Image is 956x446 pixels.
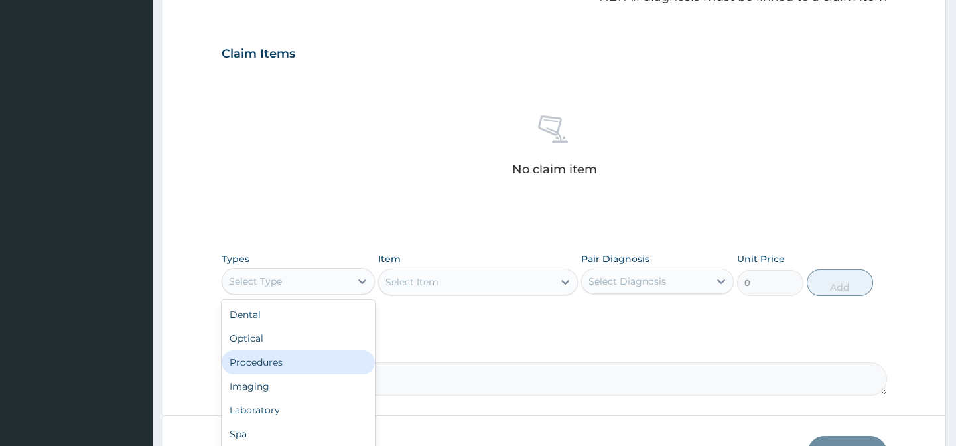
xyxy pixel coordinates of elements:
button: Add [807,269,873,296]
label: Unit Price [737,252,785,265]
div: Imaging [222,374,374,398]
div: Dental [222,303,374,327]
div: Select Type [229,275,282,288]
label: Item [378,252,401,265]
p: No claim item [512,163,596,176]
label: Types [222,254,249,265]
label: Comment [222,344,886,355]
div: Optical [222,327,374,350]
div: Spa [222,422,374,446]
div: Procedures [222,350,374,374]
div: Select Diagnosis [588,275,666,288]
h3: Claim Items [222,47,295,62]
label: Pair Diagnosis [581,252,649,265]
div: Laboratory [222,398,374,422]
